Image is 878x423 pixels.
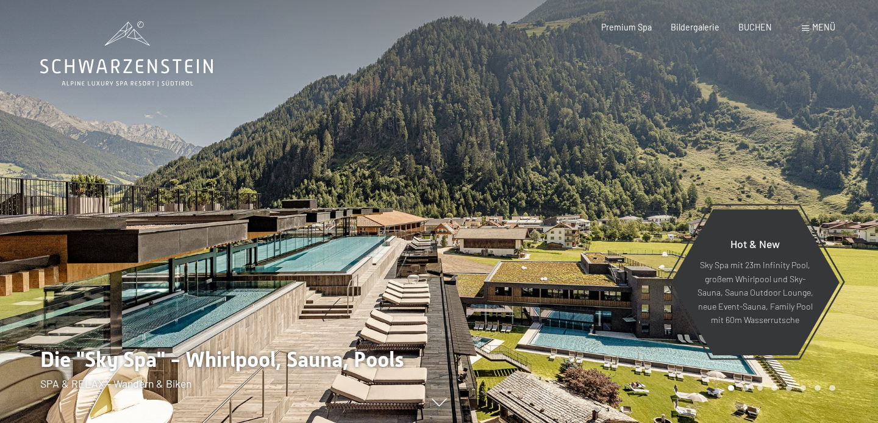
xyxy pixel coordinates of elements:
[671,22,719,32] a: Bildergalerie
[670,208,840,356] a: Hot & New Sky Spa mit 23m Infinity Pool, großem Whirlpool und Sky-Sauna, Sauna Outdoor Lounge, ne...
[738,22,772,32] a: BUCHEN
[757,385,763,391] div: Carousel Page 3
[724,385,835,391] div: Carousel Pagination
[697,258,813,327] p: Sky Spa mit 23m Infinity Pool, großem Whirlpool und Sky-Sauna, Sauna Outdoor Lounge, neue Event-S...
[829,385,835,391] div: Carousel Page 8
[786,385,792,391] div: Carousel Page 5
[801,385,807,391] div: Carousel Page 6
[815,385,821,391] div: Carousel Page 7
[771,385,777,391] div: Carousel Page 4
[728,385,734,391] div: Carousel Page 1 (Current Slide)
[730,237,780,251] span: Hot & New
[743,385,749,391] div: Carousel Page 2
[812,22,835,32] span: Menü
[601,22,652,32] a: Premium Spa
